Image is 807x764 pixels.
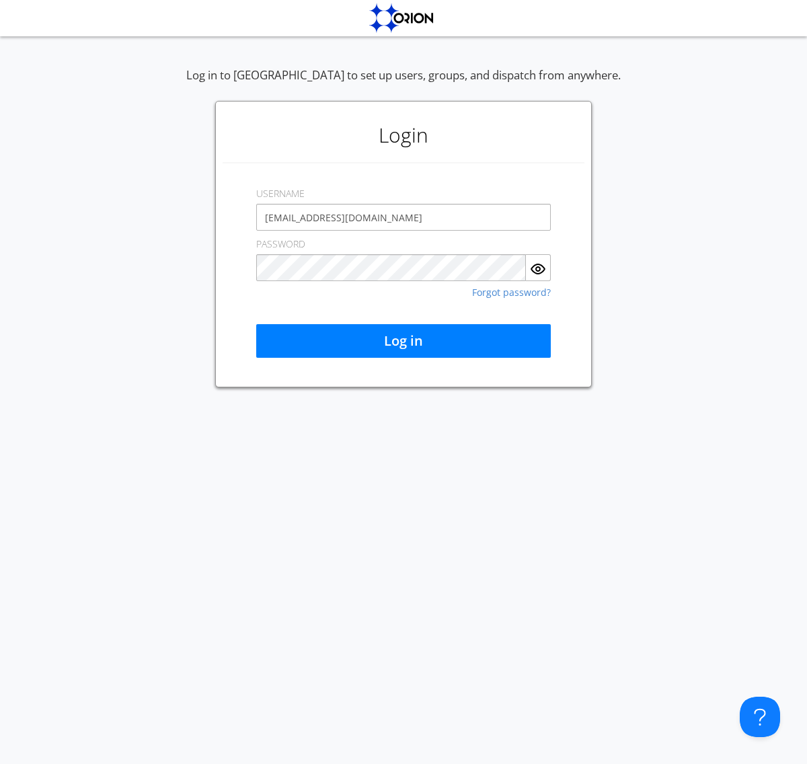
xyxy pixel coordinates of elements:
[256,254,526,281] input: Password
[526,254,551,281] button: Show Password
[256,324,551,358] button: Log in
[256,187,305,200] label: USERNAME
[256,237,305,251] label: PASSWORD
[472,288,551,297] a: Forgot password?
[186,67,621,101] div: Log in to [GEOGRAPHIC_DATA] to set up users, groups, and dispatch from anywhere.
[740,697,780,737] iframe: Toggle Customer Support
[223,108,584,162] h1: Login
[530,261,546,277] img: eye.svg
